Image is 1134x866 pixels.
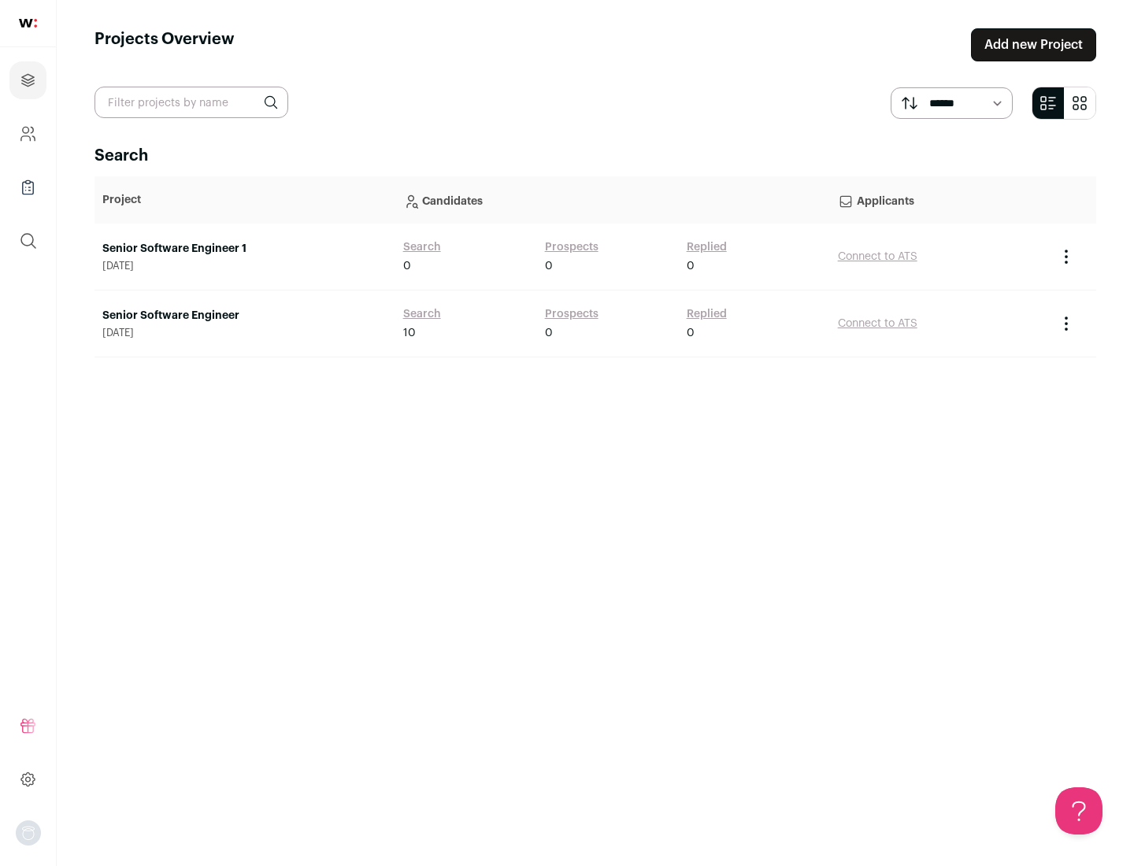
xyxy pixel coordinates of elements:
a: Company Lists [9,168,46,206]
span: [DATE] [102,327,387,339]
button: Project Actions [1057,247,1076,266]
a: Search [403,306,441,322]
a: Connect to ATS [838,251,917,262]
p: Project [102,192,387,208]
img: nopic.png [16,820,41,846]
input: Filter projects by name [94,87,288,118]
h1: Projects Overview [94,28,235,61]
a: Search [403,239,441,255]
a: Senior Software Engineer 1 [102,241,387,257]
a: Prospects [545,306,598,322]
a: Projects [9,61,46,99]
iframe: Help Scout Beacon - Open [1055,787,1102,835]
span: 0 [545,258,553,274]
p: Candidates [403,184,822,216]
span: 10 [403,325,416,341]
img: wellfound-shorthand-0d5821cbd27db2630d0214b213865d53afaa358527fdda9d0ea32b1df1b89c2c.svg [19,19,37,28]
a: Replied [687,239,727,255]
p: Applicants [838,184,1041,216]
a: Add new Project [971,28,1096,61]
a: Company and ATS Settings [9,115,46,153]
button: Open dropdown [16,820,41,846]
a: Senior Software Engineer [102,308,387,324]
a: Prospects [545,239,598,255]
a: Replied [687,306,727,322]
span: 0 [403,258,411,274]
span: 0 [687,325,695,341]
button: Project Actions [1057,314,1076,333]
h2: Search [94,145,1096,167]
span: [DATE] [102,260,387,272]
span: 0 [545,325,553,341]
a: Connect to ATS [838,318,917,329]
span: 0 [687,258,695,274]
